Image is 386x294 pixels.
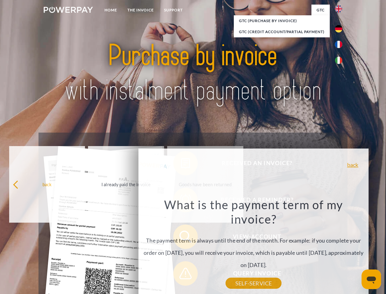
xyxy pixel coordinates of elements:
img: en [335,5,342,13]
a: GTC (Purchase by invoice) [234,15,330,26]
div: back [13,180,82,188]
h3: What is the payment term of my invoice? [142,197,365,227]
a: back [347,162,358,168]
a: THE INVOICE [122,5,159,16]
img: fr [335,41,342,48]
a: Support [159,5,188,16]
img: logo-powerpay-white.svg [44,7,93,13]
a: Home [99,5,122,16]
div: I already paid the invoice [92,180,160,188]
iframe: Button to launch messaging window [362,269,381,289]
a: SELF-SERVICE [226,278,281,289]
img: de [335,25,342,32]
a: GTC (Credit account/partial payment) [234,26,330,37]
img: it [335,57,342,64]
a: GTC [311,5,330,16]
div: The payment term is always until the end of the month. For example: if you complete your order on... [142,197,365,283]
img: title-powerpay_en.svg [58,29,328,117]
